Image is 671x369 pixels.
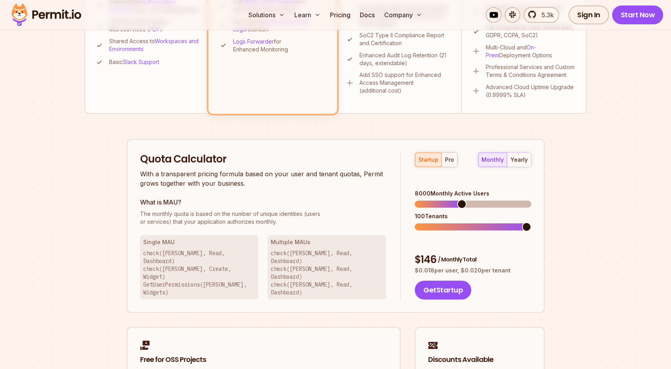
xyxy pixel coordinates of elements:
[569,5,609,24] a: Sign In
[245,7,288,23] button: Solutions
[140,197,387,207] h3: What is MAU?
[359,71,452,95] p: Add SSO support for Enhanced Access Management (additional cost)
[357,7,378,23] a: Docs
[359,51,452,67] p: Enhanced Audit Log Retention (21 days, extendable)
[149,26,160,33] a: PDP
[486,44,576,59] p: Multi-Cloud and Deployment Options
[415,267,531,274] p: $ 0.018 per user, $ 0.020 per tenant
[486,63,576,79] p: Professional Services and Custom Terms & Conditions Agreement
[233,38,274,45] a: Logs Forwarder
[233,38,327,53] p: for Enhanced Monitoring
[109,37,201,53] p: Shared Access to
[271,238,383,246] h3: Multiple MAUs
[445,156,454,164] div: pro
[486,24,576,39] p: Full Compliance Suite (HIPAA BAA, GDPR, CCPA, SoC2)
[438,256,476,263] span: / Monthly Total
[415,190,531,197] div: 8000 Monthly Active Users
[612,5,664,24] a: Start Now
[415,281,471,300] button: GetStartup
[271,249,383,296] p: check([PERSON_NAME], Read, Dashboard) check([PERSON_NAME], Read, Dashboard) check([PERSON_NAME], ...
[415,212,531,220] div: 100 Tenants
[511,156,528,164] div: yearly
[381,7,425,23] button: Company
[415,253,531,267] div: $ 146
[8,2,85,28] img: Permit logo
[140,210,387,226] p: or services) that your application authorizes monthly.
[486,44,536,58] a: On-Prem
[486,83,576,99] p: Advanced Cloud Uptime Upgrade (0.9999% SLA)
[140,152,387,166] h2: Quota Calculator
[537,10,554,20] span: 5.3k
[327,7,354,23] a: Pricing
[143,249,255,296] p: check([PERSON_NAME], Read, Dashboard) check([PERSON_NAME], Create, Widget) GetUserPermissions([PE...
[428,355,531,365] h2: Discounts Available
[140,355,387,365] h2: Free for OSS Projects
[123,58,159,65] a: Slack Support
[143,238,255,246] h3: Single MAU
[140,210,387,218] span: The monthly quota is based on the number of unique identities (users
[140,169,387,188] p: With a transparent pricing formula based on your user and tenant quotas, Permit grows together wi...
[523,7,559,23] a: 5.3k
[109,58,159,66] p: Basic
[291,7,324,23] button: Learn
[359,31,452,47] p: SoC2 Type II Compliance Report and Certification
